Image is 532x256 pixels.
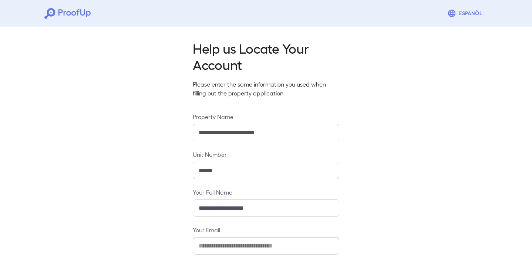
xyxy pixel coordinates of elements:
p: Please enter the same information you used when filling out the property application. [193,80,339,98]
label: Your Full Name [193,188,339,196]
h2: Help us Locate Your Account [193,40,339,73]
label: Property Name [193,112,339,121]
button: Espanõl [444,6,488,21]
label: Your Email [193,226,339,234]
label: Unit Number [193,150,339,159]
